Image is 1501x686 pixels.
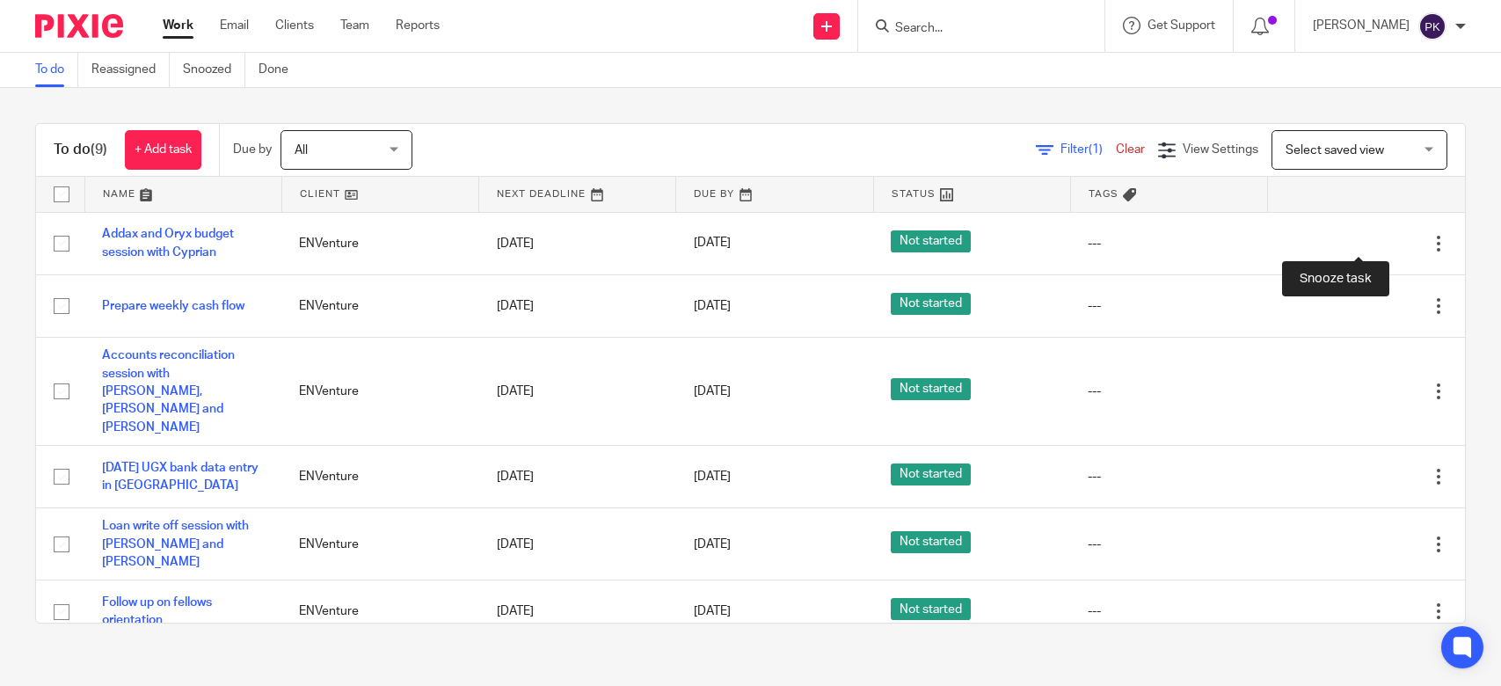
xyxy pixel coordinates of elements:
span: Not started [891,463,971,485]
a: Team [340,17,369,34]
a: + Add task [125,130,201,170]
div: --- [1088,468,1250,485]
p: Due by [233,141,272,158]
a: Reports [396,17,440,34]
td: [DATE] [479,445,676,507]
a: Prepare weekly cash flow [102,300,244,312]
span: (1) [1089,143,1103,156]
td: [DATE] [479,338,676,446]
td: ENVenture [281,445,478,507]
a: Email [220,17,249,34]
a: To do [35,53,78,87]
span: Not started [891,378,971,400]
span: Not started [891,598,971,620]
a: [DATE] UGX bank data entry in [GEOGRAPHIC_DATA] [102,462,259,492]
p: [PERSON_NAME] [1313,17,1410,34]
a: Follow up on fellows orientation [102,596,212,626]
a: Work [163,17,193,34]
span: Not started [891,531,971,553]
div: --- [1088,235,1250,252]
a: Clear [1116,143,1145,156]
a: Reassigned [91,53,170,87]
div: --- [1088,536,1250,553]
a: Clients [275,17,314,34]
td: [DATE] [479,508,676,580]
img: svg%3E [1418,12,1446,40]
div: --- [1088,297,1250,315]
a: Done [259,53,302,87]
span: All [295,144,308,157]
h1: To do [54,141,107,159]
span: [DATE] [694,237,731,250]
a: Addax and Oryx budget session with Cyprian [102,228,234,258]
span: Not started [891,230,971,252]
a: Accounts reconciliation session with [PERSON_NAME], [PERSON_NAME] and [PERSON_NAME] [102,349,235,433]
span: Not started [891,293,971,315]
td: [DATE] [479,580,676,643]
a: Snoozed [183,53,245,87]
div: --- [1088,602,1250,620]
td: ENVenture [281,508,478,580]
td: [DATE] [479,212,676,274]
td: [DATE] [479,274,676,337]
a: Loan write off session with [PERSON_NAME] and [PERSON_NAME] [102,520,249,568]
span: Get Support [1148,19,1215,32]
span: Filter [1060,143,1116,156]
span: (9) [91,142,107,157]
span: Select saved view [1286,144,1384,157]
span: Tags [1089,189,1118,199]
span: View Settings [1183,143,1258,156]
span: [DATE] [694,385,731,398]
td: ENVenture [281,338,478,446]
td: ENVenture [281,274,478,337]
span: [DATE] [694,538,731,551]
span: [DATE] [694,300,731,312]
input: Search [893,21,1052,37]
span: [DATE] [694,471,731,483]
span: [DATE] [694,605,731,617]
img: Pixie [35,14,123,38]
td: ENVenture [281,212,478,274]
div: --- [1088,383,1250,400]
td: ENVenture [281,580,478,643]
